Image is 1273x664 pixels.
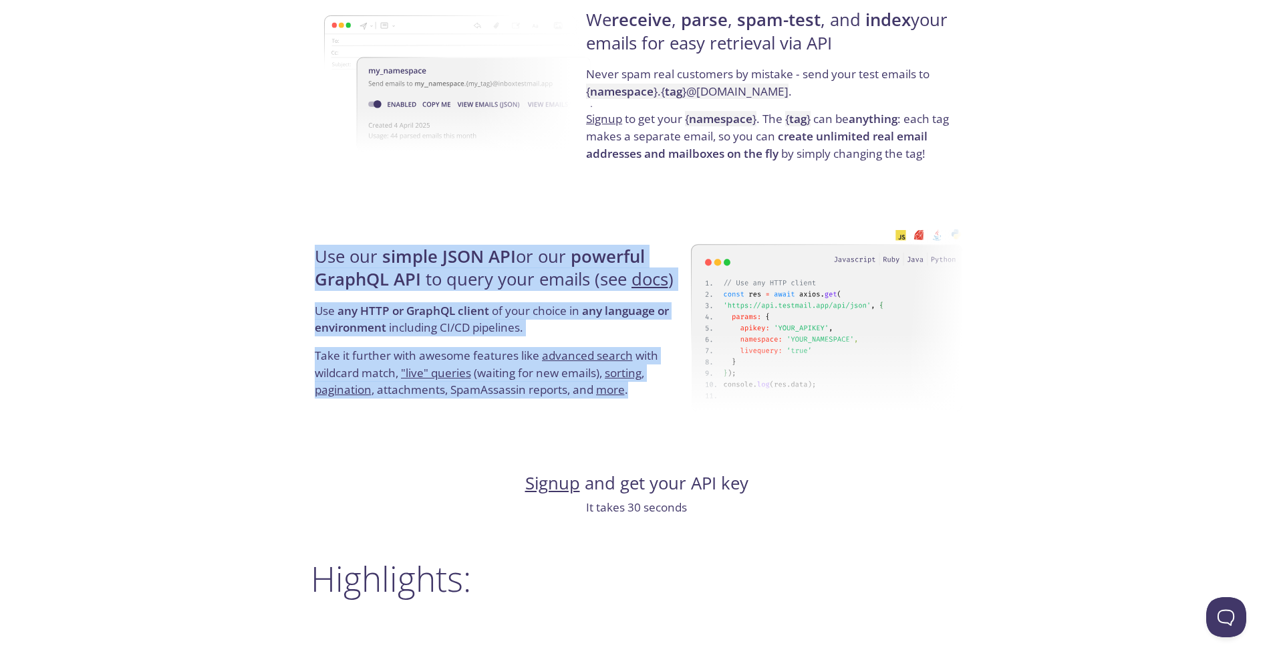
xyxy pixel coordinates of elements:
[586,128,928,161] strong: create unlimited real email addresses and mailboxes on the fly
[590,84,654,99] strong: namespace
[315,302,687,347] p: Use of your choice in including CI/CD pipelines.
[525,471,580,495] a: Signup
[789,111,807,126] strong: tag
[1206,597,1246,637] iframe: Help Scout Beacon - Open
[596,382,625,397] a: more
[382,245,516,268] strong: simple JSON API
[681,8,728,31] strong: parse
[337,303,489,318] strong: any HTTP or GraphQL client
[685,111,756,126] code: { }
[849,111,897,126] strong: anything
[315,245,645,291] strong: powerful GraphQL API
[315,303,669,336] strong: any language or environment
[865,8,911,31] strong: index
[691,215,963,426] img: api
[311,499,963,516] p: It takes 30 seconds
[315,347,687,399] p: Take it further with awesome features like with wildcard match, (waiting for new emails), , , att...
[586,110,958,162] p: to get your . The can be : each tag makes a separate email, so you can by simply changing the tag!
[311,558,963,598] h2: Highlights:
[586,66,958,110] p: Never spam real customers by mistake - send your test emails to .
[586,84,789,99] code: { } . { } @[DOMAIN_NAME]
[586,9,958,66] h4: We , , , and your emails for easy retrieval via API
[315,245,687,302] h4: Use our or our to query your emails (see )
[401,365,471,380] a: "live" queries
[311,472,963,495] h4: and get your API key
[785,111,811,126] code: { }
[737,8,821,31] strong: spam-test
[605,365,642,380] a: sorting
[315,382,372,397] a: pagination
[542,348,633,363] a: advanced search
[665,84,682,99] strong: tag
[586,111,622,126] a: Signup
[611,8,672,31] strong: receive
[631,267,668,291] a: docs
[689,111,752,126] strong: namespace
